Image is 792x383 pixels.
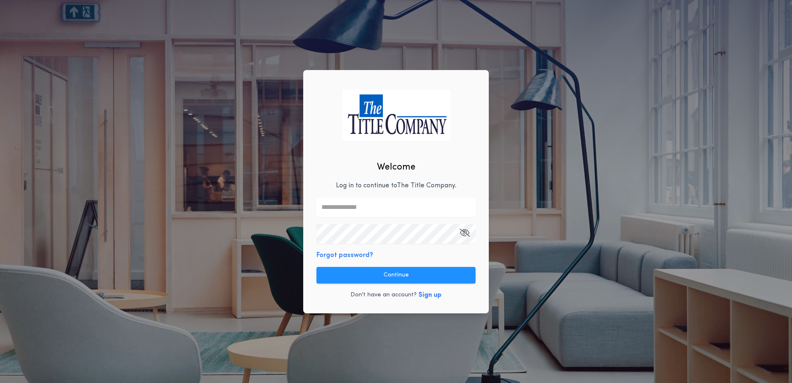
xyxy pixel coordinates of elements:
p: Log in to continue to The Title Company . [336,181,456,191]
p: Don't have an account? [350,291,417,299]
button: Sign up [418,290,442,300]
h2: Welcome [377,160,415,174]
button: Forgot password? [316,250,373,260]
button: Continue [316,267,476,284]
img: logo [342,90,450,141]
